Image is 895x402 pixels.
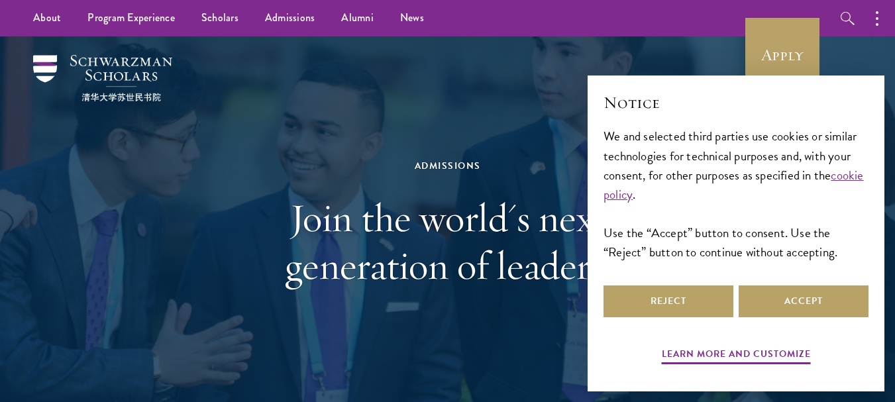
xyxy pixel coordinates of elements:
[604,126,869,261] div: We and selected third parties use cookies or similar technologies for technical purposes and, wit...
[604,166,864,204] a: cookie policy
[219,158,676,174] div: Admissions
[604,91,869,114] h2: Notice
[33,55,172,101] img: Schwarzman Scholars
[662,346,811,366] button: Learn more and customize
[219,194,676,289] h1: Join the world's next generation of leaders.
[739,285,869,317] button: Accept
[745,18,819,92] a: Apply
[604,285,733,317] button: Reject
